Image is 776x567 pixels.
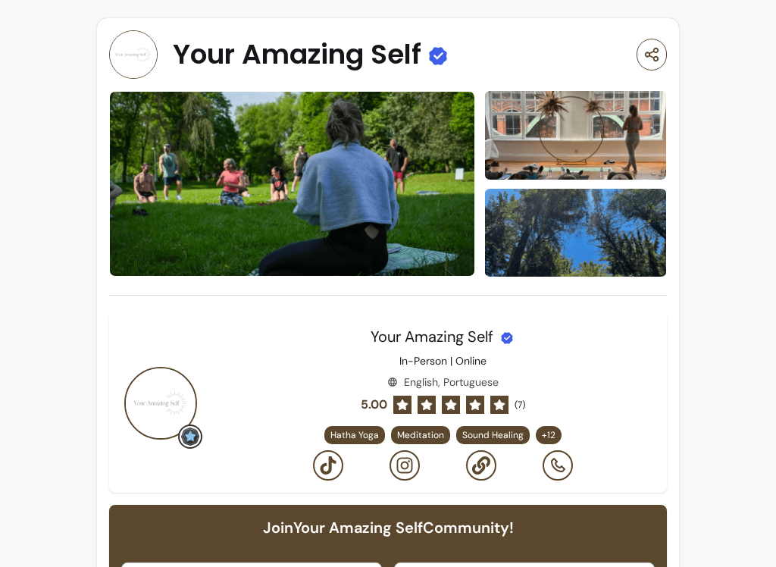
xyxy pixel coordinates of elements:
[330,429,379,441] span: Hatha Yoga
[121,517,655,538] h6: Join Your Amazing Self Community!
[124,367,197,440] img: Provider image
[371,327,493,346] span: Your Amazing Self
[539,429,559,441] span: + 12
[387,374,499,390] div: English, Portuguese
[173,39,421,70] span: Your Amazing Self
[484,186,667,279] img: image-2
[462,429,524,441] span: Sound Healing
[515,399,525,411] span: ( 7 )
[181,428,199,446] img: Grow
[484,89,667,181] img: image-1
[361,396,387,414] span: 5.00
[109,91,475,277] img: image-0
[109,30,158,79] img: Provider image
[397,429,444,441] span: Meditation
[399,353,487,368] p: In-Person | Online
